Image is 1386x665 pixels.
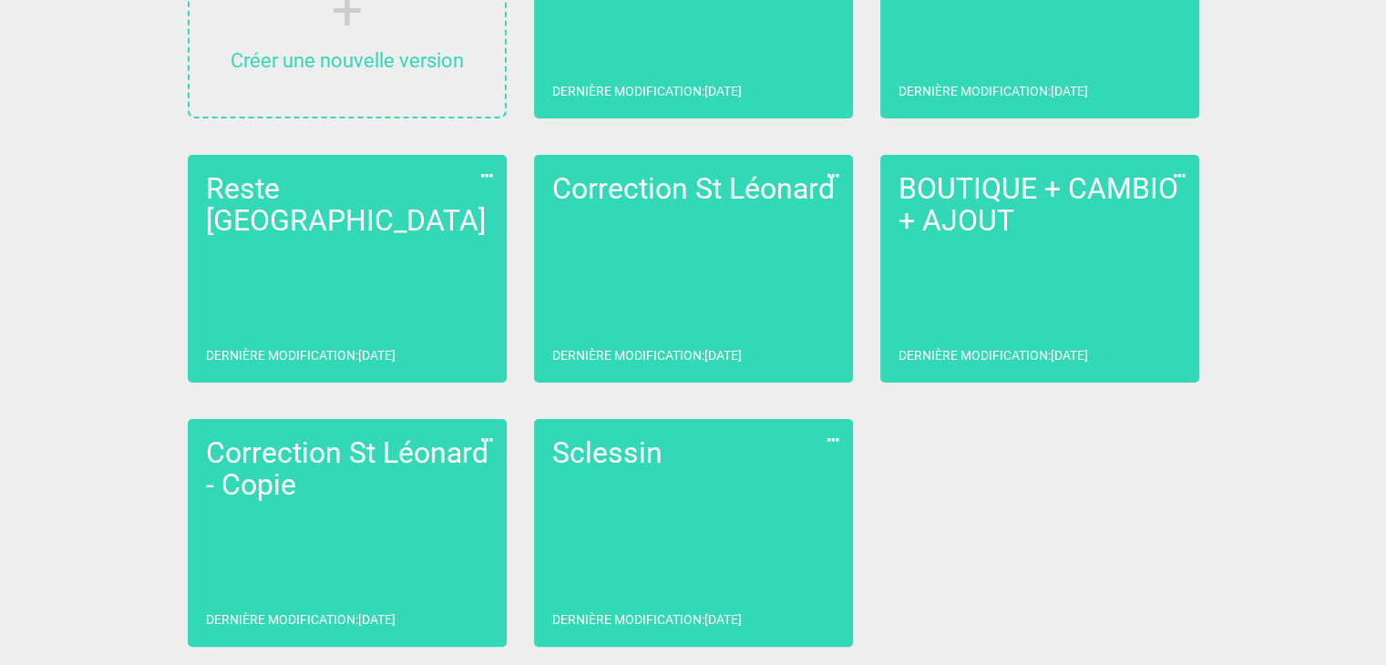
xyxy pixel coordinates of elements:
font: : [702,84,704,98]
font: [DATE] [358,612,395,627]
font: Créer une nouvelle version [231,49,464,72]
font: Correction St Léonard [552,171,835,206]
font: Dernière modification [206,348,355,363]
a: SclessinDernière modification:[DATE] [534,419,853,647]
font: Correction St Léonard - Copie [206,435,488,502]
font: [DATE] [1051,84,1088,98]
font: Sclessin [552,435,662,470]
font: : [1048,84,1051,98]
font: : [702,348,704,363]
a: Reste [GEOGRAPHIC_DATA]Dernière modification:[DATE] [188,155,507,383]
font: [DATE] [358,348,395,363]
font: [DATE] [704,84,742,98]
font: Dernière modification [552,348,702,363]
font: [DATE] [704,348,742,363]
font: : [355,612,358,627]
font: Dernière modification [898,348,1048,363]
font: [DATE] [1051,348,1088,363]
font: Dernière modification [552,612,702,627]
a: Correction St LéonardDernière modification:[DATE] [534,155,853,383]
font: Dernière modification [206,612,355,627]
font: : [702,612,704,627]
font: : [355,348,358,363]
font: : [1048,348,1051,363]
font: Reste [GEOGRAPHIC_DATA] [206,171,486,238]
a: Correction St Léonard - CopieDernière modification:[DATE] [188,419,507,647]
font: Dernière modification [552,84,702,98]
font: BOUTIQUE + CAMBIO + AJOUT [898,171,1178,238]
font: Dernière modification [898,84,1048,98]
font: [DATE] [704,612,742,627]
a: BOUTIQUE + CAMBIO + AJOUTDernière modification:[DATE] [880,155,1199,383]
